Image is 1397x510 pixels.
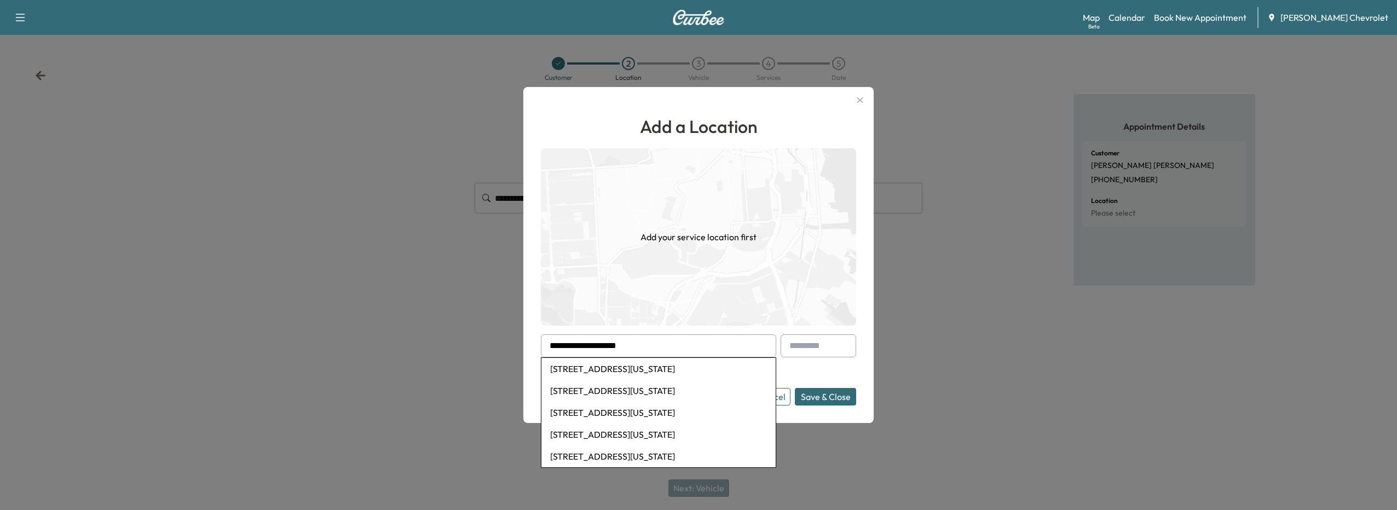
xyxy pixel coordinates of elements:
h1: Add a Location [541,113,856,140]
a: MapBeta [1083,11,1100,24]
button: Save & Close [795,388,856,405]
h1: Add your service location first [640,230,757,244]
a: Calendar [1109,11,1145,24]
li: [STREET_ADDRESS][US_STATE] [541,380,776,402]
li: [STREET_ADDRESS][US_STATE] [541,445,776,467]
span: [PERSON_NAME] Chevrolet [1280,11,1388,24]
div: Beta [1088,22,1100,31]
img: Curbee Logo [672,10,725,25]
a: Book New Appointment [1154,11,1246,24]
li: [STREET_ADDRESS][US_STATE] [541,402,776,424]
li: [STREET_ADDRESS][US_STATE] [541,424,776,445]
img: empty-map-CL6vilOE.png [541,148,856,326]
li: [STREET_ADDRESS][US_STATE] [541,358,776,380]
